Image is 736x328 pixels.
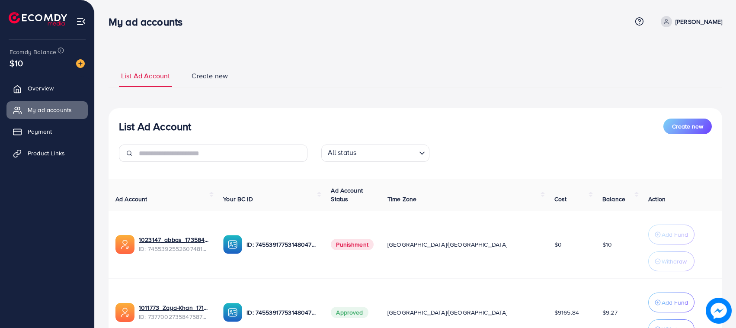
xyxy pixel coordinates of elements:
span: Overview [28,84,54,93]
button: Add Fund [648,225,694,244]
span: Ad Account Status [331,186,363,203]
img: ic-ads-acc.e4c84228.svg [115,235,134,254]
span: $0 [554,240,562,249]
span: $10 [602,240,612,249]
span: $10 [10,57,23,69]
span: My ad accounts [28,106,72,114]
span: Punishment [331,239,374,250]
a: Product Links [6,145,88,162]
p: ID: 7455391775314804752 [246,307,317,318]
a: [PERSON_NAME] [657,16,722,27]
span: Balance [602,195,625,203]
span: Payment [28,127,52,136]
span: Time Zone [387,195,416,203]
img: menu [76,16,86,26]
div: <span class='underline'>1023147_abbas_1735843853887</span></br>7455392552607481857 [139,235,209,253]
h3: List Ad Account [119,120,191,133]
span: $9165.84 [554,308,579,317]
a: 1023147_abbas_1735843853887 [139,235,209,244]
a: My ad accounts [6,101,88,119]
img: ic-ads-acc.e4c84228.svg [115,303,134,322]
span: ID: 7377002735847587841 [139,312,209,321]
div: <span class='underline'>1011773_Zaya-Khan_1717592302951</span></br>7377002735847587841 [139,303,209,321]
span: Cost [554,195,567,203]
img: image [706,298,732,324]
span: Action [648,195,666,203]
span: ID: 7455392552607481857 [139,244,209,253]
a: 1011773_Zaya-Khan_1717592302951 [139,303,209,312]
span: Create new [672,122,703,131]
span: Ecomdy Balance [10,48,56,56]
span: [GEOGRAPHIC_DATA]/[GEOGRAPHIC_DATA] [387,240,508,249]
p: [PERSON_NAME] [675,16,722,27]
p: Withdraw [662,256,687,267]
img: ic-ba-acc.ded83a64.svg [223,235,242,254]
a: Payment [6,123,88,140]
span: Your BC ID [223,195,253,203]
input: Search for option [359,146,415,160]
span: List Ad Account [121,71,170,81]
p: Add Fund [662,297,688,308]
img: image [76,59,85,68]
p: ID: 7455391775314804752 [246,239,317,250]
span: Ad Account [115,195,147,203]
span: $9.27 [602,308,618,317]
span: Approved [331,307,368,318]
h3: My ad accounts [109,16,189,28]
button: Withdraw [648,251,694,271]
span: All status [326,146,358,160]
img: logo [9,12,67,26]
button: Add Fund [648,293,694,312]
div: Search for option [321,145,429,162]
span: Product Links [28,149,65,158]
p: Add Fund [662,229,688,240]
a: Overview [6,80,88,97]
span: [GEOGRAPHIC_DATA]/[GEOGRAPHIC_DATA] [387,308,508,317]
img: ic-ba-acc.ded83a64.svg [223,303,242,322]
span: Create new [192,71,228,81]
button: Create new [663,119,712,134]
